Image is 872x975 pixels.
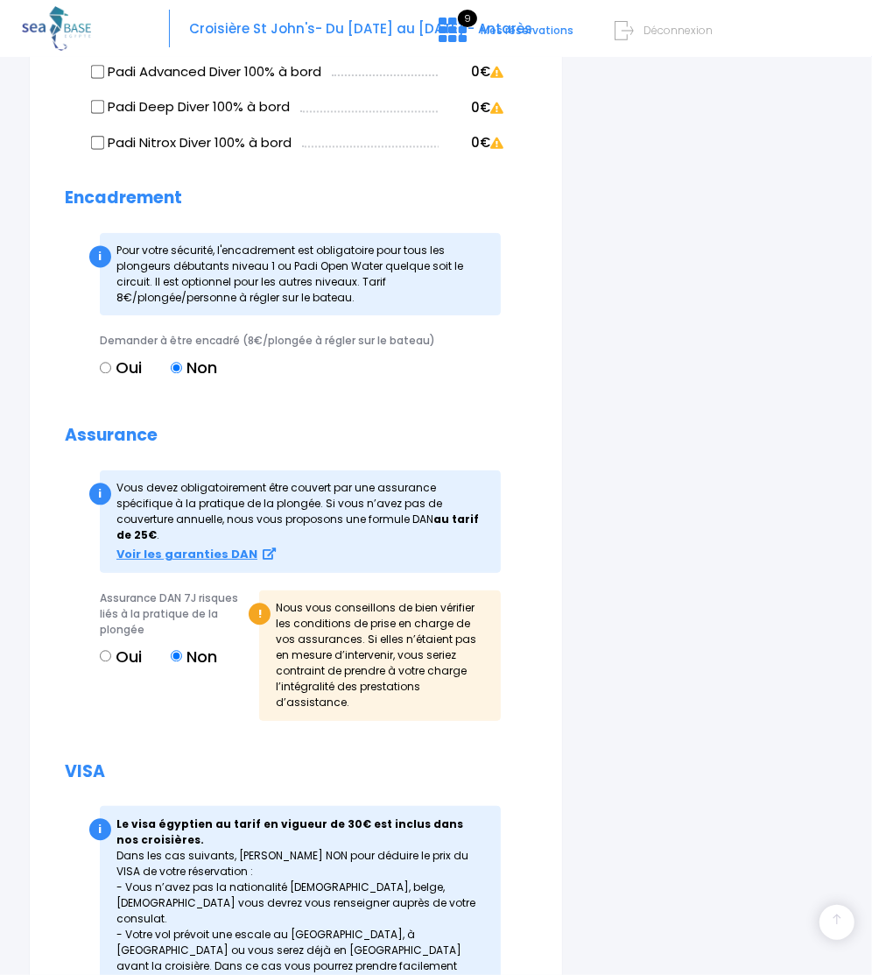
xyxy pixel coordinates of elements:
label: Padi Deep Diver 100% à bord [92,97,290,117]
span: Demander à être encadré (8€/plongée à régler sur le bateau) [100,333,435,348]
a: 9 Mes réservations [425,29,584,44]
span: Assurance DAN 7J risques liés à la pratique de la plongée [100,590,238,637]
label: Non [171,645,217,668]
input: Padi Deep Diver 100% à bord [91,100,105,114]
strong: Le visa égyptien au tarif en vigueur de 30€ est inclus dans nos croisières. [116,816,463,847]
div: Vous devez obligatoirement être couvert par une assurance spécifique à la pratique de la plong... [100,470,501,573]
span: Mes réservations [481,23,573,38]
div: i [89,818,111,840]
span: 9 [458,10,477,27]
label: Padi Nitrox Diver 100% à bord [92,133,292,153]
h2: VISA [65,762,527,782]
div: ! [249,603,271,625]
label: Non [171,356,217,379]
span: 0€ [472,98,504,117]
span: 0€ [472,133,504,152]
div: i [89,245,111,267]
label: Padi Advanced Diver 100% à bord [92,62,321,82]
strong: au tarif de 25€ [116,512,479,542]
span: 0€ [472,62,504,81]
label: Oui [100,645,142,668]
h2: Assurance [65,426,527,446]
input: Non [171,362,182,373]
div: i [89,483,111,505]
input: Non [171,650,182,661]
input: Padi Nitrox Diver 100% à bord [91,135,105,149]
span: Pour votre sécurité, l'encadrement est obligatoire pour tous les plongeurs débutants niveau 1 ou ... [116,243,463,305]
input: Padi Advanced Diver 100% à bord [91,64,105,78]
a: Voir les garanties DAN [116,547,276,562]
div: Nous vous conseillons de bien vérifier les conditions de prise en charge de vos assurances. Si el... [259,590,501,720]
label: Oui [100,356,142,379]
span: Déconnexion [643,23,713,38]
input: Oui [100,650,111,661]
span: Croisière St John's- Du [DATE] au [DATE] - Antarès [189,19,532,38]
input: Oui [100,362,111,373]
h2: Encadrement [65,188,527,208]
strong: Voir les garanties DAN [116,546,257,562]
